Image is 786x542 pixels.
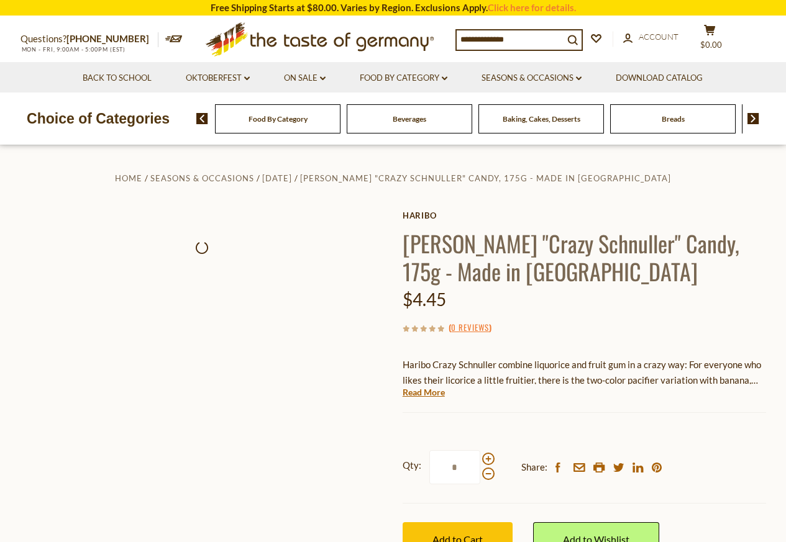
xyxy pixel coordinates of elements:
img: next arrow [747,113,759,124]
a: Baking, Cakes, Desserts [503,114,580,124]
a: Oktoberfest [186,71,250,85]
input: Qty: [429,450,480,484]
span: ( ) [449,321,491,333]
span: MON - FRI, 9:00AM - 5:00PM (EST) [21,46,126,53]
a: Beverages [393,114,426,124]
p: Haribo Crazy Schnuller combine liquorice and fruit gum in a crazy way: For everyone who likes the... [403,357,766,388]
span: $4.45 [403,289,446,310]
a: [PHONE_NUMBER] [66,33,149,44]
span: $0.00 [700,40,722,50]
a: Account [623,30,679,44]
span: Account [639,32,679,42]
a: Seasons & Occasions [482,71,582,85]
a: [DATE] [262,173,292,183]
span: Share: [521,459,547,475]
p: Questions? [21,31,158,47]
a: Haribo [403,210,766,220]
a: Back to School [83,71,152,85]
strong: Qty: [403,458,421,473]
a: Home [115,173,142,183]
img: previous arrow [196,113,208,124]
button: $0.00 [692,24,729,55]
a: Seasons & Occasions [150,173,254,183]
a: 0 Reviews [451,321,489,335]
a: On Sale [284,71,326,85]
a: Food By Category [360,71,447,85]
a: Read More [403,386,445,399]
a: Click here for details. [488,2,576,13]
a: Food By Category [249,114,308,124]
a: Download Catalog [616,71,703,85]
a: [PERSON_NAME] "Crazy Schnuller" Candy, 175g - Made in [GEOGRAPHIC_DATA] [300,173,671,183]
a: Breads [662,114,685,124]
h1: [PERSON_NAME] "Crazy Schnuller" Candy, 175g - Made in [GEOGRAPHIC_DATA] [403,229,766,285]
